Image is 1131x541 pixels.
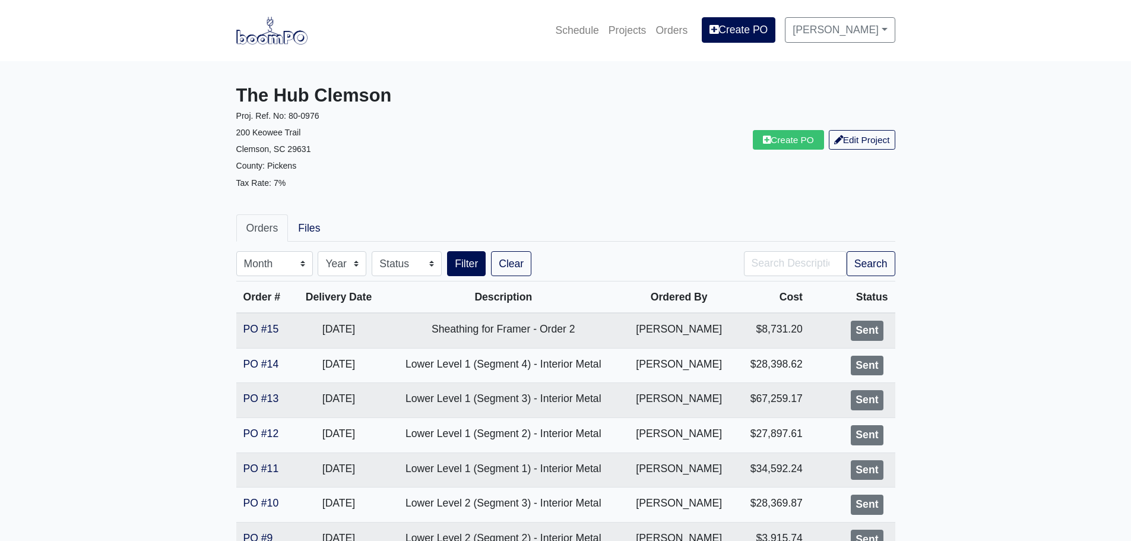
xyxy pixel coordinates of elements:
[384,488,623,523] td: Lower Level 2 (Segment 3) - Interior Metal
[735,453,810,488] td: $34,592.24
[243,358,279,370] a: PO #14
[753,130,824,150] a: Create PO
[294,281,384,314] th: Delivery Date
[243,463,279,474] a: PO #11
[735,383,810,418] td: $67,259.17
[623,417,735,453] td: [PERSON_NAME]
[623,488,735,523] td: [PERSON_NAME]
[851,356,883,376] div: Sent
[851,495,883,515] div: Sent
[847,251,895,276] button: Search
[294,453,384,488] td: [DATE]
[851,460,883,480] div: Sent
[236,85,557,107] h3: The Hub Clemson
[735,348,810,383] td: $28,398.62
[384,313,623,348] td: Sheathing for Framer - Order 2
[243,393,279,404] a: PO #13
[243,323,279,335] a: PO #15
[623,383,735,418] td: [PERSON_NAME]
[236,17,308,44] img: boomPO
[236,161,297,170] small: County: Pickens
[851,390,883,410] div: Sent
[735,313,810,348] td: $8,731.20
[236,111,319,121] small: Proj. Ref. No: 80-0976
[651,17,692,43] a: Orders
[604,17,651,43] a: Projects
[623,348,735,383] td: [PERSON_NAME]
[702,17,775,42] a: Create PO
[243,497,279,509] a: PO #10
[785,17,895,42] a: [PERSON_NAME]
[236,144,311,154] small: Clemson, SC 29631
[236,128,301,137] small: 200 Keowee Trail
[491,251,531,276] a: Clear
[294,488,384,523] td: [DATE]
[384,281,623,314] th: Description
[744,251,847,276] input: Search
[294,417,384,453] td: [DATE]
[384,348,623,383] td: Lower Level 1 (Segment 4) - Interior Metal
[447,251,486,276] button: Filter
[623,281,735,314] th: Ordered By
[243,428,279,439] a: PO #12
[384,417,623,453] td: Lower Level 1 (Segment 2) - Interior Metal
[236,214,289,242] a: Orders
[288,214,330,242] a: Files
[384,453,623,488] td: Lower Level 1 (Segment 1) - Interior Metal
[236,281,294,314] th: Order #
[735,488,810,523] td: $28,369.87
[735,417,810,453] td: $27,897.61
[550,17,603,43] a: Schedule
[851,425,883,445] div: Sent
[810,281,895,314] th: Status
[735,281,810,314] th: Cost
[294,313,384,348] td: [DATE]
[829,130,895,150] a: Edit Project
[236,178,286,188] small: Tax Rate: 7%
[623,313,735,348] td: [PERSON_NAME]
[294,348,384,383] td: [DATE]
[384,383,623,418] td: Lower Level 1 (Segment 3) - Interior Metal
[851,321,883,341] div: Sent
[623,453,735,488] td: [PERSON_NAME]
[294,383,384,418] td: [DATE]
